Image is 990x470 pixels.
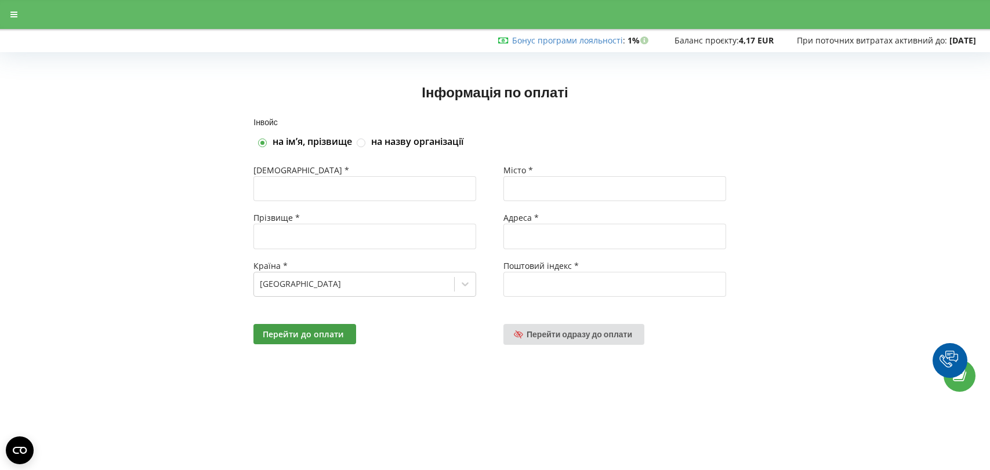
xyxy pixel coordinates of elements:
span: Адреса * [503,212,539,223]
button: Перейти до оплати [253,324,356,344]
a: Перейти одразу до оплати [503,324,645,345]
span: Країна * [253,260,288,271]
span: Прізвище * [253,212,300,223]
span: Перейти до оплати [263,329,344,340]
span: Баланс проєкту: [674,35,739,46]
span: Перейти одразу до оплати [527,329,632,339]
span: Інвойс [253,117,278,127]
span: : [512,35,625,46]
strong: 4,17 EUR [739,35,774,46]
span: При поточних витратах активний до: [797,35,947,46]
button: Open CMP widget [6,436,34,464]
span: [DEMOGRAPHIC_DATA] * [253,165,349,176]
label: на імʼя, прізвище [273,136,352,148]
a: Бонус програми лояльності [512,35,623,46]
span: Поштовий індекс * [503,260,579,271]
label: на назву організації [371,136,463,148]
span: Місто * [503,165,533,176]
span: Інформація по оплаті [422,83,568,100]
strong: [DATE] [949,35,976,46]
strong: 1% [628,35,651,46]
